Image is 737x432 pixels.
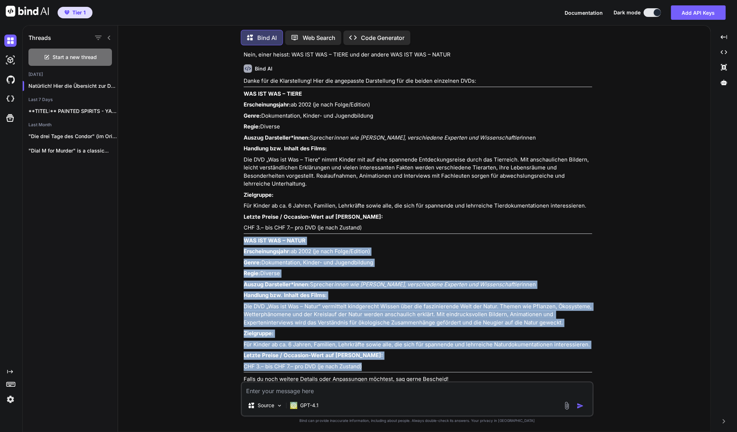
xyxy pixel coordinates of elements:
[577,402,584,409] img: icon
[244,281,592,289] p: Sprecher innen
[244,134,592,142] p: Sprecher innen
[4,54,17,66] img: darkAi-studio
[565,9,603,17] button: Documentation
[562,401,571,410] img: attachment
[244,112,592,120] p: Dokumentation, Kinder- und Jugendbildung
[257,33,277,42] p: Bind AI
[23,97,118,103] h2: Last 7 Days
[671,5,725,20] button: Add API Keys
[4,93,17,105] img: cloudideIcon
[244,248,291,255] strong: Erscheinungsjahr:
[614,9,641,16] span: Dark mode
[241,418,593,423] p: Bind can provide inaccurate information, including about people. Always double-check its answers....
[64,10,69,15] img: premium
[244,101,592,109] p: ab 2002 (je nach Folge/Edition)
[6,6,49,17] img: Bind AI
[28,108,118,115] p: **TITEL:** PAINTED SPIRITS - YANOMAMI **ERSCHEINUNGSJAHR:** 2018...
[244,352,383,359] strong: Letzte Preise / Occasion-Wert auf [PERSON_NAME]:
[303,33,335,42] p: Web Search
[244,77,592,85] p: Danke für die Klarstellung! Hier die angepasste Darstellung für die beiden einzelnen DVDs:
[244,259,261,266] strong: Genre:
[23,122,118,128] h2: Last Month
[244,191,273,198] strong: Zielgruppe:
[334,281,521,288] em: innen wie [PERSON_NAME], verschiedene Experten und Wissenschaftler
[244,101,291,108] strong: Erscheinungsjahr:
[244,224,592,232] p: CHF 3.– bis CHF 7.– pro DVD (je nach Zustand)
[244,213,383,220] strong: Letzte Preise / Occasion-Wert auf [PERSON_NAME]:
[361,33,404,42] p: Code Generator
[565,10,603,16] span: Documentation
[4,393,17,405] img: settings
[4,73,17,86] img: githubDark
[244,281,310,288] strong: Auszug Darsteller*innen:
[290,402,297,409] img: GPT-4.1
[244,363,592,371] p: CHF 3.– bis CHF 7.– pro DVD (je nach Zustand)
[244,341,592,349] p: Für Kinder ab ca. 6 Jahren, Familien, Lehrkräfte sowie alle, die sich für spannende und lehrreich...
[244,112,261,119] strong: Genre:
[58,7,92,18] button: premiumTier 1
[276,403,282,409] img: Pick Models
[23,72,118,77] h2: [DATE]
[244,237,306,244] strong: WAS IST WAS – NATUR
[244,90,302,97] strong: WAS IST WAS – TIERE
[255,65,272,72] h6: Bind AI
[53,54,97,61] span: Start a new thread
[244,270,260,277] strong: Regie:
[244,156,592,188] p: Die DVD „Was ist Was – Tiere“ nimmt Kinder mit auf eine spannende Entdeckungsreise durch das Tier...
[244,247,592,256] p: ab 2002 (je nach Folge/Edition)
[244,202,592,210] p: Für Kinder ab ca. 6 Jahren, Familien, Lehrkräfte sowie alle, die sich für spannende und lehrreich...
[244,51,592,59] p: Nein, einer heisst: WAS IST WAS – TIERE und der andere WAS IST WAS – NATUR
[244,259,592,267] p: Dokumentation, Kinder- und Jugendbildung
[334,134,521,141] em: innen wie [PERSON_NAME], verschiedene Experten und Wissenschaftler
[244,292,327,299] strong: Handlung bzw. Inhalt des Films:
[28,33,51,42] h1: Threads
[244,375,592,383] p: Falls du noch weitere Details oder Anpassungen möchtest, sag gerne Bescheid!
[4,35,17,47] img: darkChat
[244,330,273,337] strong: Zielgruppe:
[28,133,118,140] p: "Die drei Tage des Condor" (im Original:...
[244,269,592,278] p: Diverse
[28,82,118,90] p: Natürlich! Hier die Übersicht zur DVD **...
[72,9,86,16] span: Tier 1
[244,123,592,131] p: Diverse
[244,145,327,152] strong: Handlung bzw. Inhalt des Films:
[300,402,318,409] p: GPT-4.1
[244,303,592,327] p: Die DVD „Was ist Was – Natur“ vermittelt kindgerecht Wissen über die faszinierende Welt der Natur...
[28,147,118,154] p: "Dial M for Murder" is a classic...
[244,123,260,130] strong: Regie:
[244,134,310,141] strong: Auszug Darsteller*innen:
[258,402,274,409] p: Source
